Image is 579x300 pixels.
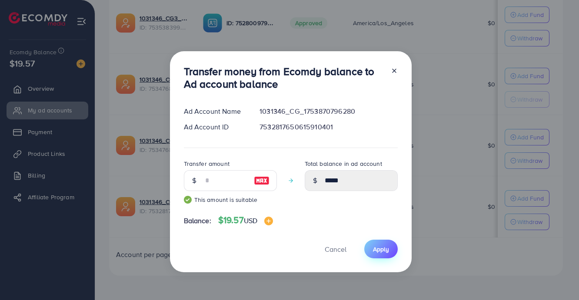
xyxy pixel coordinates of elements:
img: image [254,175,270,186]
iframe: Chat [542,261,572,293]
div: Ad Account ID [177,122,253,132]
img: image [264,217,273,225]
div: Ad Account Name [177,106,253,116]
span: Cancel [325,244,346,254]
span: Apply [373,245,389,254]
h3: Transfer money from Ecomdy balance to Ad account balance [184,65,384,90]
h4: $19.57 [218,215,273,226]
span: Balance: [184,216,211,226]
small: This amount is suitable [184,195,277,204]
label: Total balance in ad account [305,159,382,168]
div: 7532817650615910401 [253,122,404,132]
div: 1031346_CG_1753870796280 [253,106,404,116]
span: USD [244,216,257,225]
button: Cancel [314,240,357,258]
button: Apply [364,240,398,258]
img: guide [184,196,192,204]
label: Transfer amount [184,159,230,168]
